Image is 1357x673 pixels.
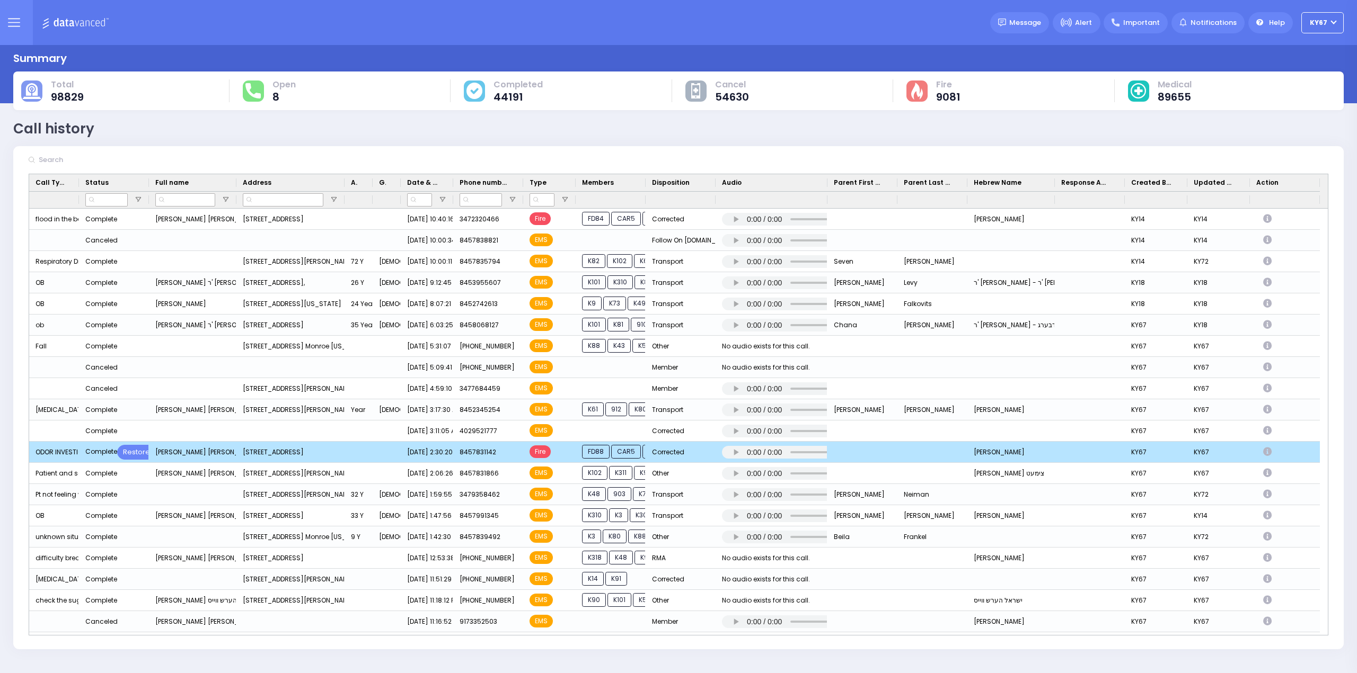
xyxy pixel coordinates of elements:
[149,611,236,632] div: [PERSON_NAME] [PERSON_NAME]
[460,363,515,372] span: [PHONE_NUMBER]
[401,484,453,505] div: [DATE] 1:59:55 AM
[1187,569,1250,590] div: KY67
[401,526,453,548] div: [DATE] 1:42:30 AM
[530,403,553,416] span: EMS
[607,275,633,289] span: K310
[722,361,810,374] div: No audio exists for this call.
[401,442,453,463] div: [DATE] 2:30:20 AM
[1125,463,1187,484] div: KY67
[530,178,547,187] span: Type
[897,484,967,505] div: Neiman
[827,484,897,505] div: [PERSON_NAME]
[29,632,79,653] div: [PERSON_NAME]
[530,276,553,289] span: EMS
[1301,12,1344,33] button: KY67
[1310,18,1327,28] span: KY67
[155,178,189,187] span: Full name
[379,178,386,187] span: Gender
[460,178,508,187] span: Phone number
[236,272,345,293] div: [STREET_ADDRESS],
[85,212,117,226] div: Complete
[1187,251,1250,272] div: KY72
[29,442,1320,463] div: Press SPACE to deselect this row.
[582,297,602,310] span: K9
[646,505,716,526] div: Transport
[646,548,716,569] div: RMA
[1075,17,1092,28] span: Alert
[1187,336,1250,357] div: KY67
[897,399,967,420] div: [PERSON_NAME]
[530,361,553,373] span: EMS
[85,318,117,332] div: Complete
[245,83,260,98] img: total-response.svg
[401,569,453,590] div: [DATE] 11:51:29 PM
[1194,178,1235,187] span: Updated By Dispatcher
[236,442,345,463] div: [STREET_ADDRESS]
[29,505,79,526] div: OB
[530,382,553,394] span: EMS
[401,357,453,378] div: [DATE] 5:09:41 AM
[117,445,156,460] a: Restore
[530,234,553,246] span: EMS
[236,336,345,357] div: [STREET_ADDRESS] Monroe [US_STATE] 10950
[401,399,453,420] div: [DATE] 3:17:30 AM
[582,318,606,331] span: K101
[530,424,553,437] span: EMS
[401,251,453,272] div: [DATE] 10:00:11 AM
[652,178,690,187] span: Disposition
[1125,442,1187,463] div: KY67
[897,293,967,315] div: Falkovits
[29,463,79,484] div: Patient and severe pain
[29,484,79,505] div: Pt not feeling well
[29,251,1320,272] div: Press SPACE to select this row.
[603,297,626,310] span: K73
[29,526,79,548] div: unknown situation
[401,463,453,484] div: [DATE] 2:06:26 AM
[646,293,716,315] div: Transport
[29,548,79,569] div: difficulty breathing
[1131,83,1147,99] img: medical-cause.svg
[149,399,236,420] div: [PERSON_NAME] [PERSON_NAME]
[1125,399,1187,420] div: KY67
[530,318,553,331] span: EMS
[715,92,749,102] span: 54630
[936,92,961,102] span: 9081
[373,484,401,505] div: [DEMOGRAPHIC_DATA]
[85,234,118,247] div: Canceled
[85,255,117,268] div: Complete
[1125,632,1187,653] div: KY18
[29,336,79,357] div: Fall
[646,357,716,378] div: Member
[236,378,345,399] div: [STREET_ADDRESS][PERSON_NAME]
[646,442,716,463] div: Corrected
[330,195,338,204] button: Open Filter Menu
[827,251,897,272] div: Seven
[29,590,79,611] div: check the sugar
[373,526,401,548] div: [DEMOGRAPHIC_DATA]
[401,378,453,399] div: [DATE] 4:59:10 AM
[897,272,967,293] div: Levy
[42,16,112,29] img: Logo
[611,212,641,226] span: CAR5
[272,92,296,102] span: 8
[628,297,651,310] span: K49
[967,272,1055,293] div: ר' [PERSON_NAME] - ר' [PERSON_NAME]
[36,178,64,187] span: Call Type
[722,339,810,353] div: No audio exists for this call.
[582,254,605,268] span: K82
[149,442,236,463] div: [PERSON_NAME] [PERSON_NAME]
[149,590,236,611] div: [PERSON_NAME] ישראל הערש ווייס
[36,150,195,170] input: Search
[1125,505,1187,526] div: KY67
[1125,526,1187,548] div: KY67
[460,193,502,207] input: Phone number Filter Input
[438,195,447,204] button: Open Filter Menu
[646,420,716,442] div: Corrected
[1187,463,1250,484] div: KY67
[29,420,1320,442] div: Press SPACE to select this row.
[236,632,345,653] div: 20 [PERSON_NAME][GEOGRAPHIC_DATA][PERSON_NAME][US_STATE]: : [PERSON_NAME] DR/[PERSON_NAME] DR
[29,399,1320,420] div: Press SPACE to select this row.
[236,590,345,611] div: [STREET_ADDRESS][PERSON_NAME]
[13,119,94,139] div: Call history
[530,297,553,310] span: EMS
